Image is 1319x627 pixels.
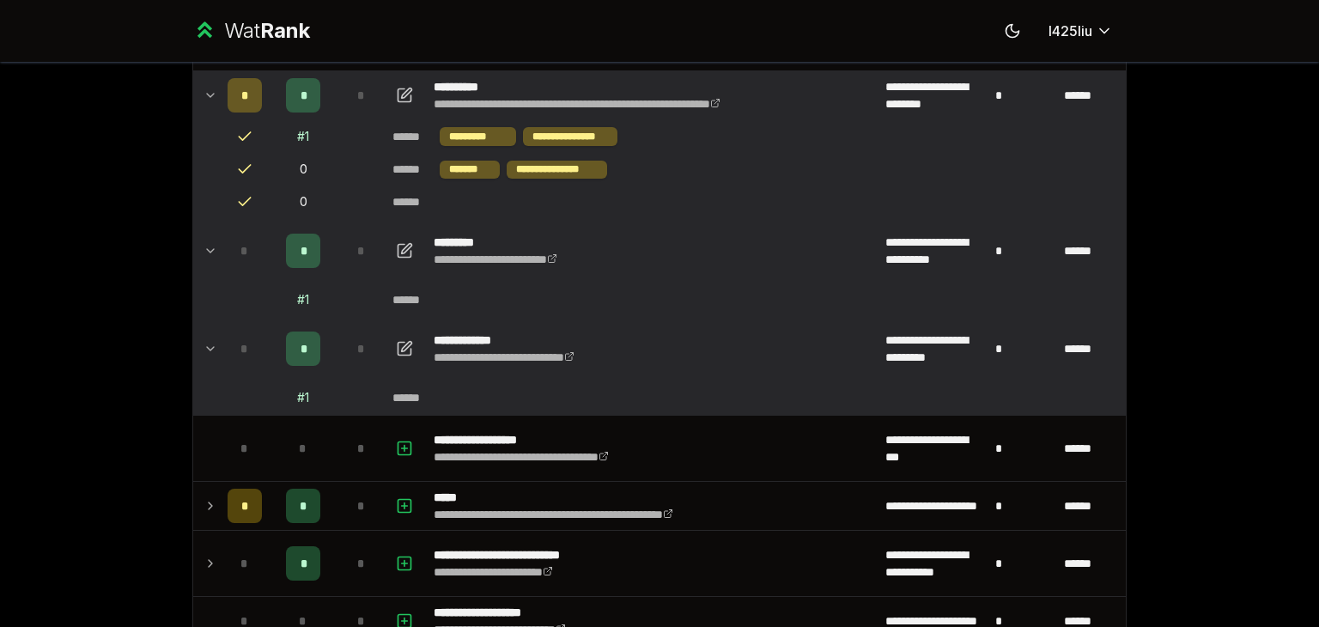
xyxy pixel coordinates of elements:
a: WatRank [192,17,310,45]
div: Wat [224,17,310,45]
div: # 1 [297,291,309,308]
td: 0 [269,186,337,217]
div: # 1 [297,128,309,145]
span: Rank [260,18,310,43]
button: l425liu [1035,15,1127,46]
span: l425liu [1049,21,1092,41]
td: 0 [269,154,337,186]
div: # 1 [297,389,309,406]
